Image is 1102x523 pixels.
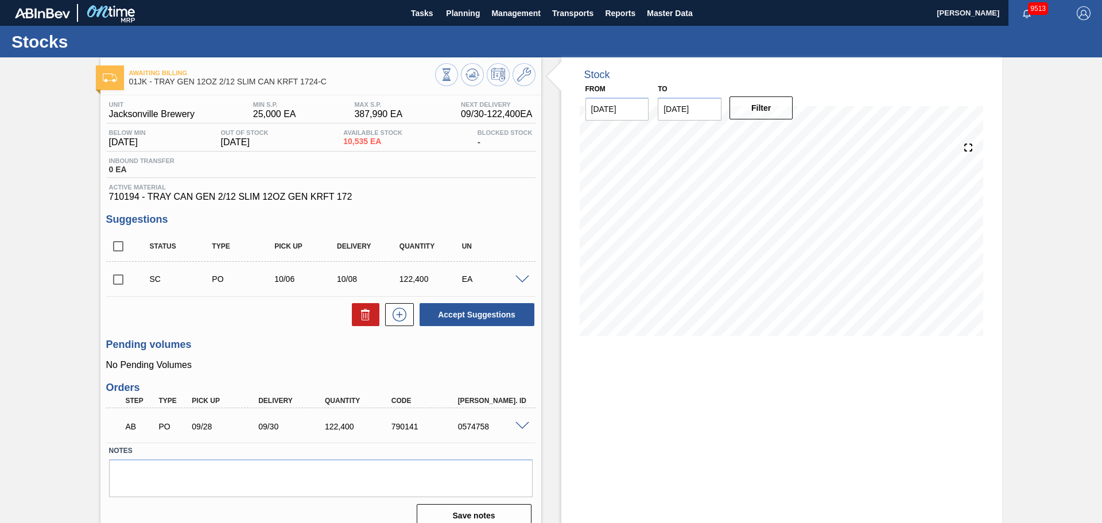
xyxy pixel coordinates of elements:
span: Awaiting Billing [129,69,435,76]
div: 122,400 [322,422,397,431]
label: Notes [109,443,533,459]
div: Delivery [255,397,330,405]
span: [DATE] [109,137,146,148]
span: Active Material [109,184,533,191]
div: Accept Suggestions [414,302,536,327]
div: Type [209,242,278,250]
span: Blocked Stock [478,129,533,136]
img: Logout [1077,6,1091,20]
div: Quantity [322,397,397,405]
p: No Pending Volumes [106,360,536,370]
input: mm/dd/yyyy [585,98,649,121]
span: Jacksonville Brewery [109,109,195,119]
span: Planning [446,6,480,20]
span: 387,990 EA [354,109,402,119]
span: Master Data [647,6,692,20]
p: AB [126,422,154,431]
div: UN [459,242,529,250]
div: New suggestion [379,303,414,326]
div: [PERSON_NAME]. ID [455,397,530,405]
div: 10/08/2025 [334,274,403,284]
span: Tasks [409,6,434,20]
div: Status [147,242,216,250]
div: Type [156,397,190,405]
button: Update Chart [461,63,484,86]
span: Management [491,6,541,20]
div: Stock [584,69,610,81]
div: Quantity [397,242,466,250]
div: EA [459,274,529,284]
button: Schedule Inventory [487,63,510,86]
label: to [658,85,667,93]
div: Pick up [271,242,341,250]
div: 790141 [389,422,463,431]
div: Suggestion Created [147,274,216,284]
span: 710194 - TRAY CAN GEN 2/12 SLIM 12OZ GEN KRFT 172 [109,192,533,202]
span: MIN S.P. [253,101,296,108]
span: MAX S.P. [354,101,402,108]
div: 122,400 [397,274,466,284]
div: Purchase order [156,422,190,431]
span: 25,000 EA [253,109,296,119]
span: Inbound Transfer [109,157,174,164]
span: Unit [109,101,195,108]
div: Purchase order [209,274,278,284]
button: Stocks Overview [435,63,458,86]
button: Filter [730,96,793,119]
span: 9513 [1028,2,1048,15]
div: Delivery [334,242,403,250]
span: 10,535 EA [343,137,402,146]
div: 10/06/2025 [271,274,341,284]
span: 0 EA [109,165,174,174]
div: Step [123,397,157,405]
button: Notifications [1008,5,1045,21]
div: Awaiting Billing [123,414,157,439]
div: - [475,129,536,148]
span: 09/30 - 122,400 EA [461,109,533,119]
h3: Suggestions [106,214,536,226]
h3: Pending volumes [106,339,536,351]
span: Next Delivery [461,101,533,108]
span: Transports [552,6,593,20]
div: 0574758 [455,422,530,431]
label: From [585,85,606,93]
h3: Orders [106,382,536,394]
div: Code [389,397,463,405]
span: Below Min [109,129,146,136]
button: Accept Suggestions [420,303,534,326]
img: TNhmsLtSVTkK8tSr43FrP2fwEKptu5GPRR3wAAAABJRU5ErkJggg== [15,8,70,18]
h1: Stocks [11,35,215,48]
span: [DATE] [221,137,269,148]
span: Available Stock [343,129,402,136]
span: Out Of Stock [221,129,269,136]
div: 09/30/2025 [255,422,330,431]
div: 09/28/2025 [189,422,263,431]
span: 01JK - TRAY GEN 12OZ 2/12 SLIM CAN KRFT 1724-C [129,78,435,86]
img: Ícone [103,73,117,82]
div: Pick up [189,397,263,405]
input: mm/dd/yyyy [658,98,721,121]
span: Reports [605,6,635,20]
div: Delete Suggestions [346,303,379,326]
button: Go to Master Data / General [513,63,536,86]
